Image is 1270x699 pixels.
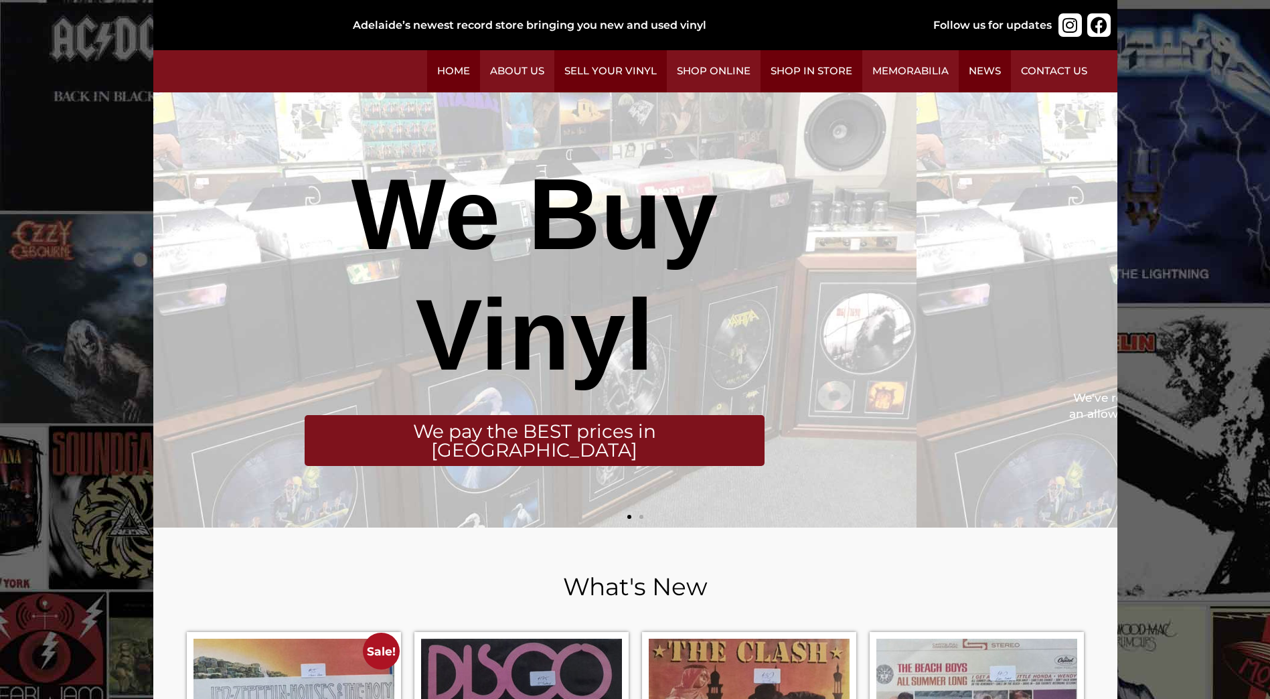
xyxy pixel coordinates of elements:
[667,50,761,92] a: Shop Online
[1011,50,1097,92] a: Contact Us
[933,17,1052,33] div: Follow us for updates
[363,633,400,670] span: Sale!
[427,50,480,92] a: Home
[153,92,917,528] div: 1 / 2
[153,92,1117,528] div: Slides
[761,50,862,92] a: Shop in Store
[554,50,667,92] a: Sell Your Vinyl
[305,154,764,395] div: We Buy Vinyl
[862,50,959,92] a: Memorabilia
[959,50,1011,92] a: News
[353,17,890,33] div: Adelaide’s newest record store bringing you new and used vinyl
[627,515,631,519] span: Go to slide 1
[153,92,917,528] a: We Buy VinylWe pay the BEST prices in [GEOGRAPHIC_DATA]
[480,50,554,92] a: About Us
[305,415,764,466] div: We pay the BEST prices in [GEOGRAPHIC_DATA]
[639,515,643,519] span: Go to slide 2
[187,574,1084,599] h2: What's New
